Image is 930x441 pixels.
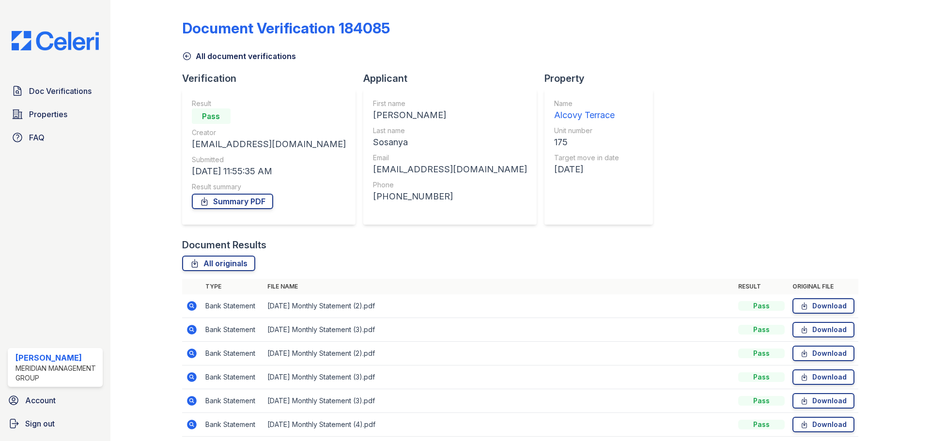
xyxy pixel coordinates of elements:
[554,136,619,149] div: 175
[25,395,56,406] span: Account
[192,128,346,137] div: Creator
[182,256,255,271] a: All originals
[263,294,734,318] td: [DATE] Monthly Statement (2).pdf
[738,420,785,429] div: Pass
[263,318,734,342] td: [DATE] Monthly Statement (3).pdf
[738,372,785,382] div: Pass
[554,99,619,108] div: Name
[192,137,346,151] div: [EMAIL_ADDRESS][DOMAIN_NAME]
[192,194,273,209] a: Summary PDF
[792,346,854,361] a: Download
[373,180,527,190] div: Phone
[263,342,734,365] td: [DATE] Monthly Statement (2).pdf
[15,352,99,364] div: [PERSON_NAME]
[738,349,785,358] div: Pass
[4,31,107,50] img: CE_Logo_Blue-a8612792a0a2168367f1c8372b55b34899dd931a85d93a1a3d3e32e68fde9ad4.png
[201,318,263,342] td: Bank Statement
[734,279,789,294] th: Result
[192,182,346,192] div: Result summary
[182,72,363,85] div: Verification
[738,325,785,335] div: Pass
[29,108,67,120] span: Properties
[544,72,661,85] div: Property
[8,81,103,101] a: Doc Verifications
[201,294,263,318] td: Bank Statement
[8,105,103,124] a: Properties
[263,413,734,437] td: [DATE] Monthly Statement (4).pdf
[263,389,734,413] td: [DATE] Monthly Statement (3).pdf
[373,190,527,203] div: [PHONE_NUMBER]
[201,365,263,389] td: Bank Statement
[29,132,45,143] span: FAQ
[373,163,527,176] div: [EMAIL_ADDRESS][DOMAIN_NAME]
[263,279,734,294] th: File name
[373,126,527,136] div: Last name
[792,298,854,314] a: Download
[201,389,263,413] td: Bank Statement
[192,155,346,165] div: Submitted
[4,414,107,433] a: Sign out
[373,136,527,149] div: Sosanya
[554,126,619,136] div: Unit number
[182,238,266,252] div: Document Results
[192,99,346,108] div: Result
[8,128,103,147] a: FAQ
[738,396,785,406] div: Pass
[25,418,55,429] span: Sign out
[201,413,263,437] td: Bank Statement
[201,279,263,294] th: Type
[201,342,263,365] td: Bank Statement
[554,153,619,163] div: Target move in date
[192,165,346,178] div: [DATE] 11:55:35 AM
[363,72,544,85] div: Applicant
[29,85,92,97] span: Doc Verifications
[792,322,854,337] a: Download
[554,108,619,122] div: Alcovy Terrace
[373,108,527,122] div: [PERSON_NAME]
[792,417,854,432] a: Download
[373,99,527,108] div: First name
[554,99,619,122] a: Name Alcovy Terrace
[4,391,107,410] a: Account
[15,364,99,383] div: Meridian Management Group
[789,279,858,294] th: Original file
[792,369,854,385] a: Download
[263,365,734,389] td: [DATE] Monthly Statement (3).pdf
[192,108,231,124] div: Pass
[554,163,619,176] div: [DATE]
[373,153,527,163] div: Email
[792,393,854,409] a: Download
[738,301,785,311] div: Pass
[182,50,296,62] a: All document verifications
[182,19,390,37] div: Document Verification 184085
